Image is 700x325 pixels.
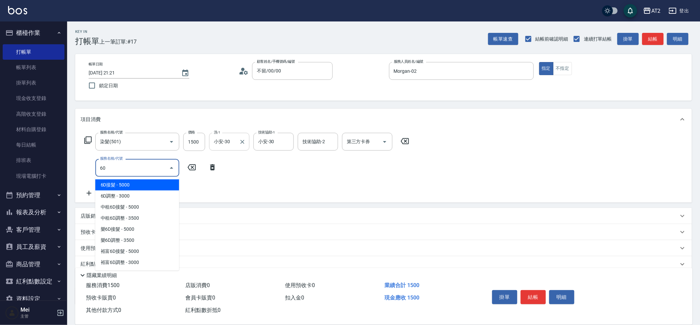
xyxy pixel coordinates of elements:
[95,257,179,268] span: 裕富6D調整 - 3000
[75,240,692,256] div: 使用預收卡
[81,229,106,236] p: 預收卡販賣
[3,60,64,75] a: 帳單列表
[86,294,116,301] span: 預收卡販賣 0
[95,179,179,191] span: 6D接髮 - 5000
[3,24,64,42] button: 櫃檯作業
[99,82,118,89] span: 鎖定日期
[188,130,195,135] label: 價格
[3,204,64,221] button: 報表及分析
[488,33,518,45] button: 帳單速查
[3,106,64,122] a: 高階收支登錄
[75,30,99,34] h2: Key In
[87,272,117,279] p: 隱藏業績明細
[3,122,64,137] a: 材料自購登錄
[81,245,106,252] p: 使用預收卡
[3,137,64,153] a: 每日結帳
[379,137,390,147] button: Open
[3,153,64,168] a: 排班表
[3,256,64,273] button: 商品管理
[553,62,572,75] button: 不指定
[81,213,101,220] p: 店販銷售
[75,256,692,272] div: 紅利點數剩餘點數: 653970換算比率: 1
[95,202,179,213] span: 中租6D接髮 - 5000
[521,290,546,304] button: 結帳
[492,290,517,304] button: 掛單
[642,33,664,45] button: 結帳
[75,208,692,224] div: 店販銷售
[584,36,612,43] span: 連續打單結帳
[186,282,210,288] span: 店販消費 0
[3,273,64,290] button: 紅利點數設定
[95,246,179,257] span: 裕富6D接髮 - 5000
[385,282,420,288] span: 業績合計 1500
[75,37,99,46] h3: 打帳單
[624,4,637,17] button: save
[166,137,177,147] button: Open
[186,307,221,313] span: 紅利點數折抵 0
[617,33,639,45] button: 掛單
[641,4,663,18] button: AT2
[99,38,137,46] span: 上一筆訂單:#17
[75,224,692,240] div: 預收卡販賣
[95,224,179,235] span: 樂6D接髮 - 5000
[95,191,179,202] span: 6D調整 - 3000
[3,290,64,308] button: 資料設定
[3,91,64,106] a: 現金收支登錄
[81,261,151,268] p: 紅利點數
[95,235,179,246] span: 樂6D調整 - 3500
[667,33,689,45] button: 明細
[285,282,315,288] span: 使用預收卡 0
[258,130,275,135] label: 技術協助-1
[100,156,123,161] label: 服務名稱/代號
[89,67,175,78] input: YYYY/MM/DD hh:mm
[20,307,55,313] h5: Mei
[3,221,64,238] button: 客戶管理
[257,59,295,64] label: 顧客姓名/手機號碼/編號
[385,294,420,301] span: 現金應收 1500
[5,306,19,320] img: Person
[285,294,304,301] span: 扣入金 0
[81,116,101,123] p: 項目消費
[535,36,568,43] span: 結帳前確認明細
[166,163,177,173] button: Close
[651,7,661,15] div: AT2
[394,59,423,64] label: 服務人員姓名/編號
[177,65,193,81] button: Choose date, selected date is 2025-10-15
[214,130,220,135] label: 洗-1
[89,62,103,67] label: 帳單日期
[8,6,27,14] img: Logo
[238,137,247,147] button: Clear
[539,62,554,75] button: 指定
[3,186,64,204] button: 預約管理
[75,109,692,130] div: 項目消費
[20,313,55,319] p: 主管
[3,44,64,60] a: 打帳單
[100,130,123,135] label: 服務名稱/代號
[549,290,574,304] button: 明細
[3,238,64,256] button: 員工及薪資
[666,5,692,17] button: 登出
[86,282,120,288] span: 服務消費 1500
[3,168,64,184] a: 現場電腦打卡
[186,294,216,301] span: 會員卡販賣 0
[95,213,179,224] span: 中租6D調整 - 3500
[3,75,64,91] a: 掛單列表
[86,307,121,313] span: 其他付款方式 0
